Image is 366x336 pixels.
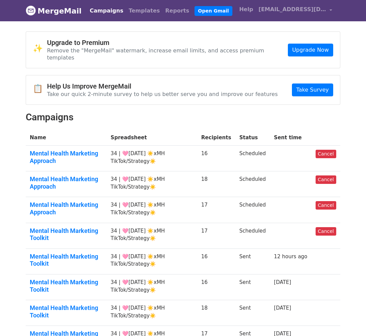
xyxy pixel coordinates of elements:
span: ✨ [33,44,47,53]
a: Mental Health Marketing Toolkit [30,279,102,293]
a: Mental Health Marketing Toolkit [30,304,102,319]
a: Mental Health Marketing Approach [30,175,102,190]
a: Take Survey [292,83,333,96]
td: 16 [197,274,235,300]
td: 17 [197,223,235,248]
img: MergeMail logo [26,5,36,16]
h2: Campaigns [26,112,340,123]
a: Cancel [316,227,336,236]
p: Remove the "MergeMail" watermark, increase email limits, and access premium templates [47,47,288,61]
td: Scheduled [235,171,270,197]
a: Help [236,3,256,16]
a: MergeMail [26,4,82,18]
td: Scheduled [235,223,270,248]
a: Cancel [316,150,336,158]
td: Sent [235,248,270,274]
a: Cancel [316,201,336,210]
td: 34 | 🩷[DATE] ☀️xMH TikTok/Strategy☀️ [107,248,197,274]
a: [DATE] [274,279,291,285]
th: Name [26,130,107,146]
h4: Upgrade to Premium [47,39,288,47]
span: 📋 [33,84,47,94]
td: 18 [197,300,235,326]
td: 17 [197,197,235,223]
th: Sent time [270,130,312,146]
span: [EMAIL_ADDRESS][DOMAIN_NAME] [258,5,326,14]
a: 12 hours ago [274,254,307,260]
a: Reports [163,4,192,18]
td: 34 | 🩷[DATE] ☀️xMH TikTok/Strategy☀️ [107,146,197,171]
th: Recipients [197,130,235,146]
td: 16 [197,146,235,171]
td: 18 [197,171,235,197]
p: Take our quick 2-minute survey to help us better serve you and improve our features [47,91,278,98]
a: Cancel [316,175,336,184]
a: Upgrade Now [288,44,333,56]
td: Sent [235,274,270,300]
a: Templates [126,4,162,18]
h4: Help Us Improve MergeMail [47,82,278,90]
iframe: Chat Widget [332,304,366,336]
th: Spreadsheet [107,130,197,146]
td: Sent [235,300,270,326]
a: [DATE] [274,305,291,311]
a: Campaigns [87,4,126,18]
a: Mental Health Marketing Toolkit [30,227,102,242]
td: 34 | 🩷[DATE] ☀️xMH TikTok/Strategy☀️ [107,274,197,300]
a: Mental Health Marketing Toolkit [30,253,102,267]
td: 34 | 🩷[DATE] ☀️xMH TikTok/Strategy☀️ [107,171,197,197]
a: Open Gmail [195,6,232,16]
a: [EMAIL_ADDRESS][DOMAIN_NAME] [256,3,335,19]
td: 34 | 🩷[DATE] ☀️xMH TikTok/Strategy☀️ [107,300,197,326]
a: Mental Health Marketing Approach [30,201,102,216]
td: Scheduled [235,146,270,171]
td: Scheduled [235,197,270,223]
td: 34 | 🩷[DATE] ☀️xMH TikTok/Strategy☀️ [107,223,197,248]
td: 34 | 🩷[DATE] ☀️xMH TikTok/Strategy☀️ [107,197,197,223]
th: Status [235,130,270,146]
td: 16 [197,248,235,274]
a: Mental Health Marketing Approach [30,150,102,164]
